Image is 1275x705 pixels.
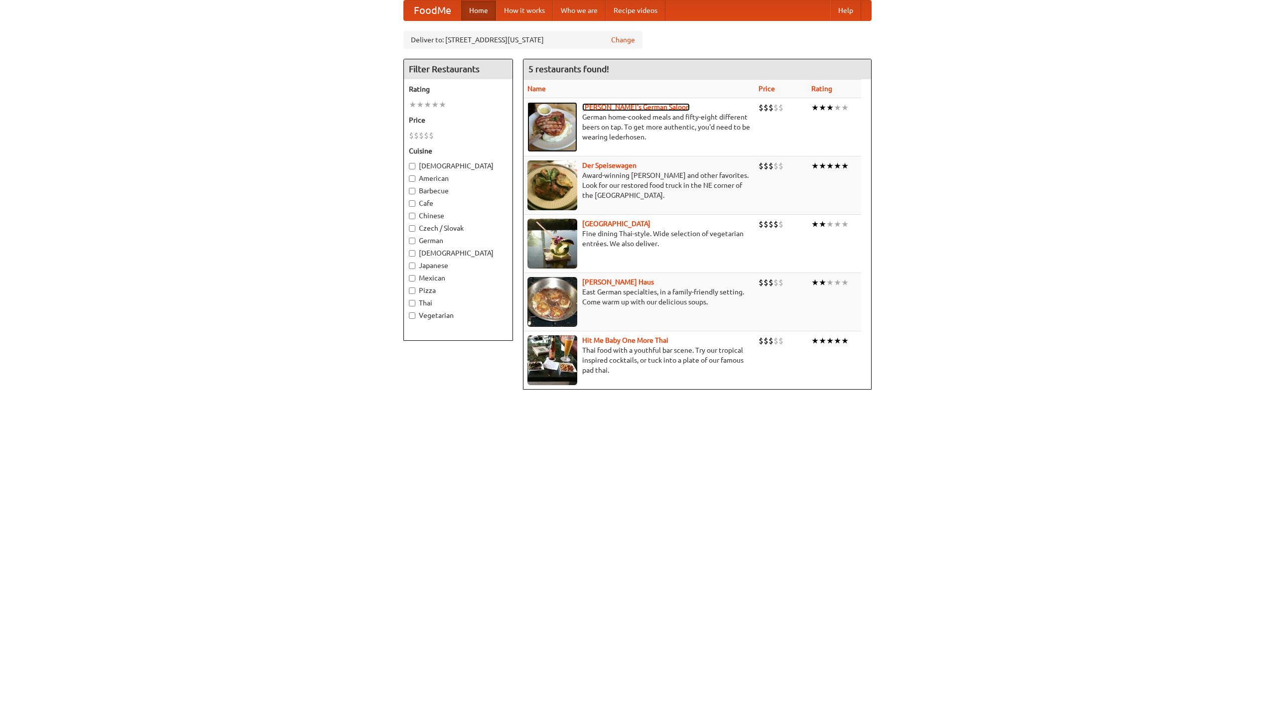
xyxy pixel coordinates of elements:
p: East German specialties, in a family-friendly setting. Come warm up with our delicious soups. [527,287,751,307]
li: $ [764,160,768,171]
input: German [409,238,415,244]
input: Pizza [409,287,415,294]
li: $ [768,335,773,346]
label: Mexican [409,273,508,283]
li: $ [773,277,778,288]
li: ★ [409,99,416,110]
input: Czech / Slovak [409,225,415,232]
input: Chinese [409,213,415,219]
p: Thai food with a youthful bar scene. Try our tropical inspired cocktails, or tuck into a plate of... [527,345,751,375]
li: $ [759,277,764,288]
li: ★ [834,219,841,230]
li: ★ [826,219,834,230]
h5: Rating [409,84,508,94]
a: [PERSON_NAME]'s German Saloon [582,103,690,111]
img: babythai.jpg [527,335,577,385]
label: [DEMOGRAPHIC_DATA] [409,248,508,258]
li: ★ [811,160,819,171]
li: $ [424,130,429,141]
li: $ [419,130,424,141]
img: speisewagen.jpg [527,160,577,210]
h5: Cuisine [409,146,508,156]
li: ★ [811,335,819,346]
p: Award-winning [PERSON_NAME] and other favorites. Look for our restored food truck in the NE corne... [527,170,751,200]
li: ★ [841,102,849,113]
li: ★ [826,102,834,113]
li: ★ [431,99,439,110]
a: FoodMe [404,0,461,20]
li: $ [773,160,778,171]
label: Czech / Slovak [409,223,508,233]
li: ★ [834,102,841,113]
li: $ [414,130,419,141]
li: $ [773,219,778,230]
li: $ [778,277,783,288]
input: American [409,175,415,182]
li: ★ [819,102,826,113]
input: Cafe [409,200,415,207]
label: Vegetarian [409,310,508,320]
li: $ [778,335,783,346]
label: American [409,173,508,183]
a: Hit Me Baby One More Thai [582,336,668,344]
input: Thai [409,300,415,306]
li: ★ [811,102,819,113]
li: ★ [424,99,431,110]
label: Pizza [409,285,508,295]
input: [DEMOGRAPHIC_DATA] [409,250,415,257]
p: German home-cooked meals and fifty-eight different beers on tap. To get more authentic, you'd nee... [527,112,751,142]
li: $ [759,102,764,113]
input: Mexican [409,275,415,282]
li: $ [778,219,783,230]
input: Vegetarian [409,312,415,319]
input: Barbecue [409,188,415,194]
label: German [409,236,508,246]
a: [PERSON_NAME] Haus [582,278,654,286]
li: ★ [841,335,849,346]
label: [DEMOGRAPHIC_DATA] [409,161,508,171]
li: ★ [819,335,826,346]
img: kohlhaus.jpg [527,277,577,327]
a: [GEOGRAPHIC_DATA] [582,220,650,228]
li: $ [768,277,773,288]
li: $ [409,130,414,141]
li: ★ [834,160,841,171]
label: Japanese [409,261,508,271]
li: $ [773,102,778,113]
li: $ [759,160,764,171]
li: ★ [834,277,841,288]
a: How it works [496,0,553,20]
li: ★ [811,277,819,288]
label: Cafe [409,198,508,208]
li: ★ [416,99,424,110]
li: ★ [439,99,446,110]
a: Der Speisewagen [582,161,637,169]
li: ★ [841,160,849,171]
input: Japanese [409,263,415,269]
li: ★ [834,335,841,346]
img: satay.jpg [527,219,577,269]
a: Name [527,85,546,93]
a: Home [461,0,496,20]
li: ★ [819,219,826,230]
li: $ [768,160,773,171]
a: Who we are [553,0,606,20]
li: $ [429,130,434,141]
li: ★ [826,160,834,171]
label: Thai [409,298,508,308]
li: ★ [826,335,834,346]
div: Deliver to: [STREET_ADDRESS][US_STATE] [403,31,642,49]
p: Fine dining Thai-style. Wide selection of vegetarian entrées. We also deliver. [527,229,751,249]
a: Change [611,35,635,45]
a: Recipe videos [606,0,665,20]
li: $ [759,335,764,346]
li: $ [759,219,764,230]
li: $ [764,335,768,346]
li: ★ [811,219,819,230]
li: $ [764,102,768,113]
input: [DEMOGRAPHIC_DATA] [409,163,415,169]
